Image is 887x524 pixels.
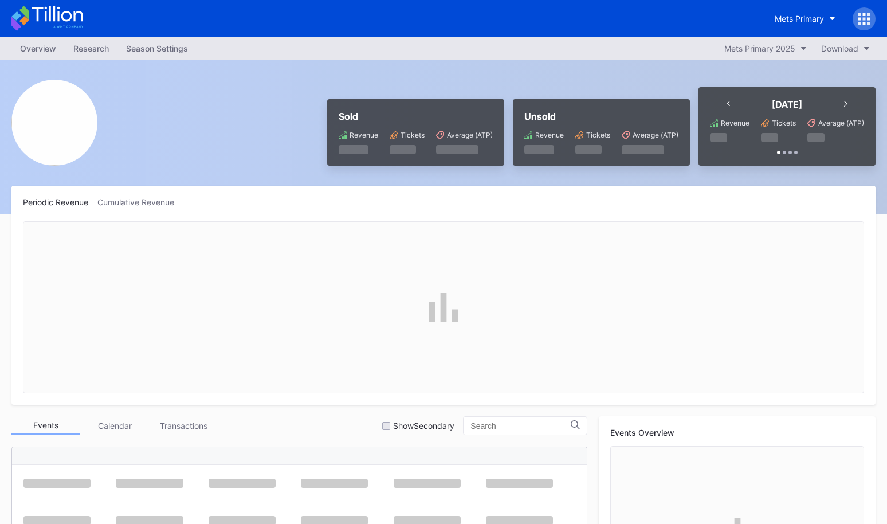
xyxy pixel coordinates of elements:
[535,131,564,139] div: Revenue
[524,111,678,122] div: Unsold
[775,14,824,24] div: Mets Primary
[815,41,876,56] button: Download
[117,40,197,57] a: Season Settings
[11,417,80,435] div: Events
[821,44,858,53] div: Download
[80,417,149,435] div: Calendar
[11,40,65,57] a: Overview
[350,131,378,139] div: Revenue
[470,421,571,431] input: Search
[586,131,610,139] div: Tickets
[772,99,802,110] div: [DATE]
[766,8,844,29] button: Mets Primary
[719,41,813,56] button: Mets Primary 2025
[65,40,117,57] a: Research
[610,428,864,437] div: Events Overview
[772,119,796,127] div: Tickets
[401,131,425,139] div: Tickets
[447,131,493,139] div: Average (ATP)
[721,119,749,127] div: Revenue
[724,44,795,53] div: Mets Primary 2025
[818,119,864,127] div: Average (ATP)
[633,131,678,139] div: Average (ATP)
[97,197,183,207] div: Cumulative Revenue
[23,197,97,207] div: Periodic Revenue
[393,421,454,431] div: Show Secondary
[339,111,493,122] div: Sold
[149,417,218,435] div: Transactions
